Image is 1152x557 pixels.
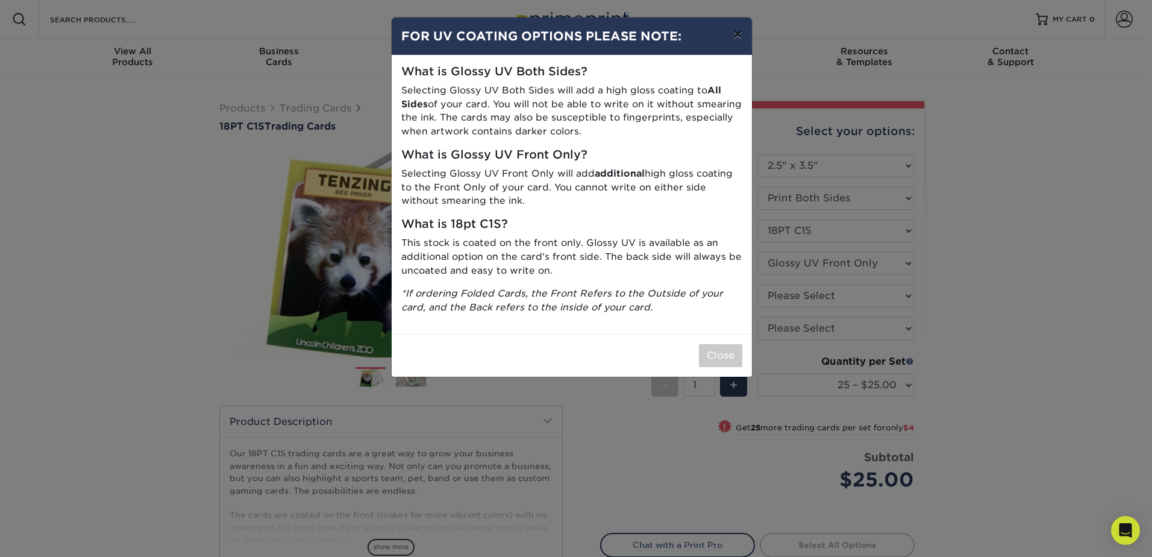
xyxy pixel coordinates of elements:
[401,84,721,110] strong: All Sides
[401,167,742,208] p: Selecting Glossy UV Front Only will add high gloss coating to the Front Only of your card. You ca...
[595,168,645,179] strong: additional
[1111,516,1140,545] div: Open Intercom Messenger
[699,344,742,367] button: Close
[401,148,742,162] h5: What is Glossy UV Front Only?
[401,65,742,79] h5: What is Glossy UV Both Sides?
[724,17,751,51] button: ×
[401,84,742,139] p: Selecting Glossy UV Both Sides will add a high gloss coating to of your card. You will not be abl...
[401,288,723,313] i: *If ordering Folded Cards, the Front Refers to the Outside of your card, and the Back refers to t...
[401,218,742,231] h5: What is 18pt C1S?
[401,236,742,277] p: This stock is coated on the front only. Glossy UV is available as an additional option on the car...
[401,27,742,45] h4: FOR UV COATING OPTIONS PLEASE NOTE:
